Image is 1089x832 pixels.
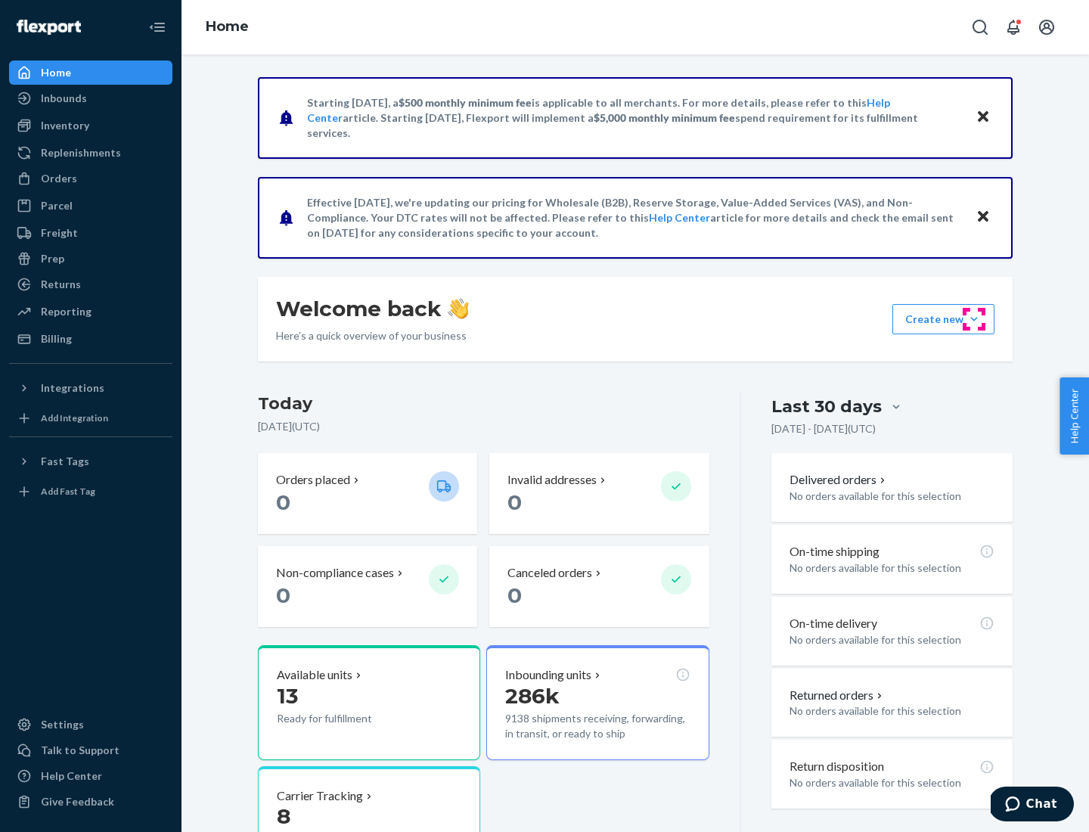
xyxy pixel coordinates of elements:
span: 0 [276,489,290,515]
p: 9138 shipments receiving, forwarding, in transit, or ready to ship [505,711,690,741]
a: Home [206,18,249,35]
button: Close [973,206,993,228]
a: Orders [9,166,172,191]
p: Carrier Tracking [277,787,363,805]
a: Freight [9,221,172,245]
div: Settings [41,717,84,732]
div: Integrations [41,380,104,396]
p: Available units [277,666,352,684]
div: Freight [41,225,78,241]
a: Billing [9,327,172,351]
p: Orders placed [276,471,350,489]
div: Inventory [41,118,89,133]
p: Here’s a quick overview of your business [276,328,469,343]
div: Add Integration [41,411,108,424]
div: Give Feedback [41,794,114,809]
a: Home [9,61,172,85]
button: Delivered orders [790,471,889,489]
p: Inbounding units [505,666,591,684]
div: Add Fast Tag [41,485,95,498]
button: Integrations [9,376,172,400]
button: Close [973,107,993,129]
div: Home [41,65,71,80]
p: Canceled orders [507,564,592,582]
div: Help Center [41,768,102,784]
a: Inbounds [9,86,172,110]
a: Prep [9,247,172,271]
p: Non-compliance cases [276,564,394,582]
p: Starting [DATE], a is applicable to all merchants. For more details, please refer to this article... [307,95,961,141]
div: Inbounds [41,91,87,106]
button: Invalid addresses 0 [489,453,709,534]
button: Inbounding units286k9138 shipments receiving, forwarding, in transit, or ready to ship [486,645,709,760]
span: 286k [505,683,560,709]
a: Reporting [9,300,172,324]
div: Fast Tags [41,454,89,469]
iframe: Opens a widget where you can chat to one of our agents [991,787,1074,824]
button: Open notifications [998,12,1028,42]
button: Open Search Box [965,12,995,42]
span: $5,000 monthly minimum fee [594,111,735,124]
p: No orders available for this selection [790,632,994,647]
span: 8 [277,803,290,829]
p: [DATE] - [DATE] ( UTC ) [771,421,876,436]
button: Open account menu [1032,12,1062,42]
button: Help Center [1060,377,1089,455]
p: No orders available for this selection [790,489,994,504]
h1: Welcome back [276,295,469,322]
p: No orders available for this selection [790,560,994,576]
div: Orders [41,171,77,186]
p: Return disposition [790,758,884,775]
a: Add Integration [9,406,172,430]
button: Fast Tags [9,449,172,473]
div: Prep [41,251,64,266]
h3: Today [258,392,709,416]
a: Help Center [649,211,710,224]
button: Available units13Ready for fulfillment [258,645,480,760]
ol: breadcrumbs [194,5,261,49]
img: Flexport logo [17,20,81,35]
button: Returned orders [790,687,886,704]
div: Returns [41,277,81,292]
p: On-time delivery [790,615,877,632]
div: Parcel [41,198,73,213]
div: Billing [41,331,72,346]
a: Help Center [9,764,172,788]
div: Reporting [41,304,92,319]
a: Parcel [9,194,172,218]
span: $500 monthly minimum fee [399,96,532,109]
button: Close Navigation [142,12,172,42]
a: Add Fast Tag [9,480,172,504]
p: No orders available for this selection [790,703,994,719]
a: Replenishments [9,141,172,165]
p: Effective [DATE], we're updating our pricing for Wholesale (B2B), Reserve Storage, Value-Added Se... [307,195,961,241]
button: Canceled orders 0 [489,546,709,627]
a: Returns [9,272,172,296]
button: Create new [892,304,994,334]
button: Talk to Support [9,738,172,762]
p: Invalid addresses [507,471,597,489]
button: Give Feedback [9,790,172,814]
p: Ready for fulfillment [277,711,417,726]
img: hand-wave emoji [448,298,469,319]
button: Non-compliance cases 0 [258,546,477,627]
a: Settings [9,712,172,737]
span: 13 [277,683,298,709]
span: 0 [276,582,290,608]
a: Inventory [9,113,172,138]
div: Last 30 days [771,395,882,418]
p: [DATE] ( UTC ) [258,419,709,434]
div: Talk to Support [41,743,119,758]
p: On-time shipping [790,543,880,560]
span: 0 [507,582,522,608]
button: Orders placed 0 [258,453,477,534]
div: Replenishments [41,145,121,160]
span: 0 [507,489,522,515]
p: No orders available for this selection [790,775,994,790]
